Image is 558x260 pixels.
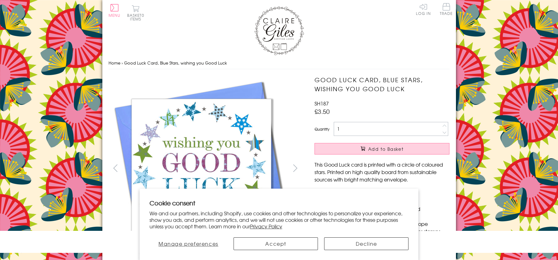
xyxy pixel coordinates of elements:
button: prev [109,161,123,175]
span: Add to Basket [368,146,404,152]
nav: breadcrumbs [109,57,450,69]
span: SH187 [315,100,329,107]
button: Decline [324,237,408,250]
a: Log In [416,3,431,15]
span: Menu [109,12,121,18]
span: £3.50 [315,107,330,116]
span: Good Luck Card, Blue Stars, wishing you Good Luck [124,60,227,66]
a: Home [109,60,120,66]
span: Trade [440,3,453,15]
button: Accept [234,237,318,250]
span: › [122,60,123,66]
img: Claire Giles Greetings Cards [254,6,304,55]
button: Menu [109,4,121,17]
button: Basket0 items [127,5,144,21]
span: 0 items [130,12,144,22]
a: Trade [440,3,453,16]
button: next [288,161,302,175]
label: Quantity [315,126,329,132]
button: Add to Basket [315,143,449,155]
button: Manage preferences [150,237,227,250]
p: This Good Luck card is printed with a circle of coloured stars. Printed on high quality board fro... [315,161,449,183]
p: We and our partners, including Shopify, use cookies and other technologies to personalize your ex... [150,210,409,229]
h2: Cookie consent [150,199,409,207]
a: Privacy Policy [250,222,282,230]
span: Manage preferences [158,240,218,247]
h1: Good Luck Card, Blue Stars, wishing you Good Luck [315,75,449,93]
